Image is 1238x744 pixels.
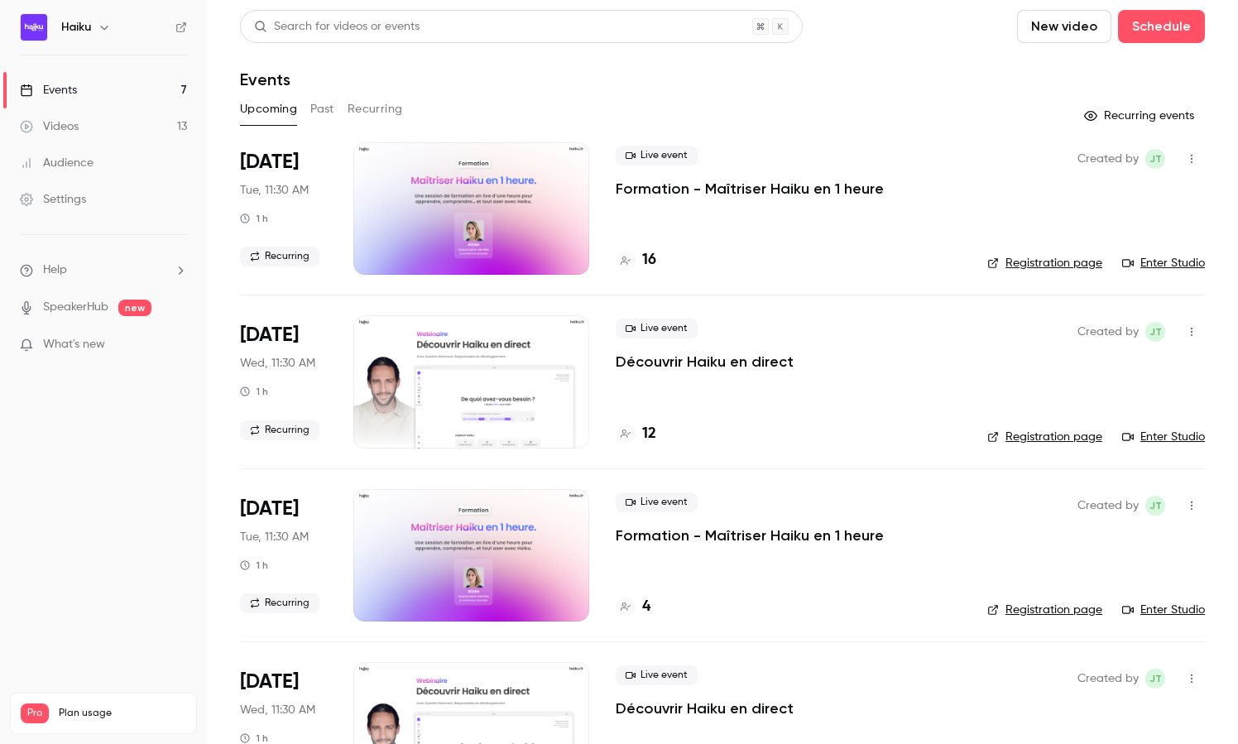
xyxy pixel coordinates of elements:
li: help-dropdown-opener [20,262,187,279]
a: Enter Studio [1122,255,1205,271]
h4: 12 [642,423,656,445]
span: jean Touzet [1145,149,1165,169]
span: [DATE] [240,149,299,175]
div: Events [20,82,77,98]
span: Recurring [240,247,319,266]
span: jT [1149,149,1162,169]
div: Videos [20,118,79,135]
span: Live event [616,665,698,685]
span: Created by [1077,669,1139,689]
span: Wed, 11:30 AM [240,355,315,372]
a: SpeakerHub [43,299,108,316]
a: Découvrir Haiku en direct [616,352,794,372]
span: jT [1149,322,1162,342]
div: Oct 14 Tue, 11:30 AM (Europe/Paris) [240,489,327,622]
a: Enter Studio [1122,602,1205,618]
span: Live event [616,146,698,166]
a: Registration page [987,429,1102,445]
span: Help [43,262,67,279]
span: Created by [1077,149,1139,169]
span: jT [1149,496,1162,516]
span: Tue, 11:30 AM [240,529,309,545]
a: Registration page [987,255,1102,271]
span: Created by [1077,496,1139,516]
div: 1 h [240,385,268,398]
span: Recurring [240,593,319,613]
h6: Haiku [61,19,91,36]
a: Découvrir Haiku en direct [616,698,794,718]
span: new [118,300,151,316]
span: What's new [43,336,105,353]
div: 1 h [240,212,268,225]
span: Created by [1077,322,1139,342]
button: Schedule [1118,10,1205,43]
span: jT [1149,669,1162,689]
a: Formation - Maîtriser Haiku en 1 heure [616,526,884,545]
span: jean Touzet [1145,322,1165,342]
a: 16 [616,249,656,271]
span: [DATE] [240,322,299,348]
img: Haiku [21,14,47,41]
span: Live event [616,492,698,512]
iframe: Noticeable Trigger [167,338,187,353]
div: Oct 7 Tue, 11:30 AM (Europe/Paris) [240,142,327,275]
div: 1 h [240,559,268,572]
button: Recurring [348,96,403,122]
a: Enter Studio [1122,429,1205,445]
button: New video [1017,10,1111,43]
h1: Events [240,70,290,89]
span: Live event [616,319,698,338]
span: Plan usage [59,707,186,720]
span: Tue, 11:30 AM [240,182,309,199]
h4: 16 [642,249,656,271]
span: Recurring [240,420,319,440]
div: Oct 8 Wed, 11:30 AM (Europe/Paris) [240,315,327,448]
a: 12 [616,423,656,445]
span: [DATE] [240,496,299,522]
h4: 4 [642,596,650,618]
button: Recurring events [1077,103,1205,129]
span: Wed, 11:30 AM [240,702,315,718]
a: Registration page [987,602,1102,618]
div: Audience [20,155,94,171]
span: jean Touzet [1145,496,1165,516]
button: Upcoming [240,96,297,122]
a: Formation - Maîtriser Haiku en 1 heure [616,179,884,199]
div: Search for videos or events [254,18,420,36]
span: jean Touzet [1145,669,1165,689]
a: 4 [616,596,650,618]
span: Pro [21,703,49,723]
button: Past [310,96,334,122]
span: [DATE] [240,669,299,695]
div: Settings [20,191,86,208]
